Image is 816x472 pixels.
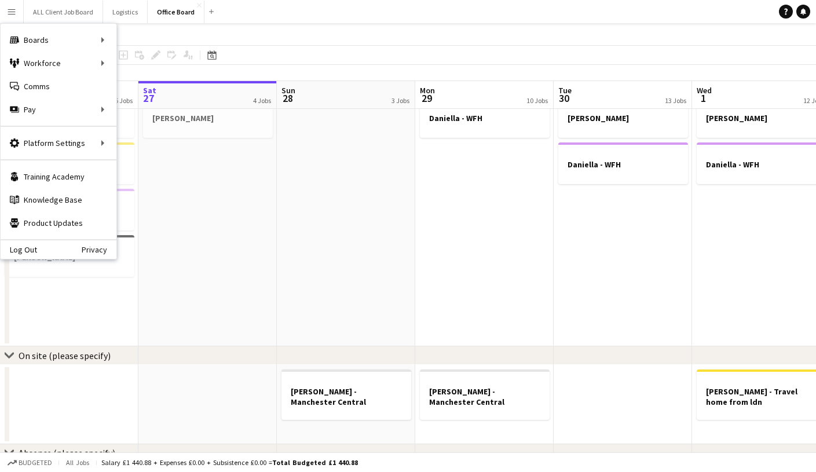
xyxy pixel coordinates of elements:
[697,85,712,96] span: Wed
[64,458,92,467] span: All jobs
[1,131,116,155] div: Platform Settings
[1,28,116,52] div: Boards
[253,96,271,105] div: 4 Jobs
[526,96,548,105] div: 10 Jobs
[1,245,37,254] a: Log Out
[1,211,116,235] a: Product Updates
[420,85,435,96] span: Mon
[391,96,409,105] div: 3 Jobs
[19,350,111,361] div: On site (please specify)
[272,458,358,467] span: Total Budgeted £1 440.88
[101,458,358,467] div: Salary £1 440.88 + Expenses £0.00 + Subsistence £0.00 =
[420,113,550,123] h3: Daniella - WFH
[82,245,116,254] a: Privacy
[420,96,550,138] app-job-card: Daniella - WFH
[103,1,148,23] button: Logistics
[1,98,116,121] div: Pay
[6,456,54,469] button: Budgeted
[558,113,688,123] h3: [PERSON_NAME]
[281,85,295,96] span: Sun
[143,85,156,96] span: Sat
[19,459,52,467] span: Budgeted
[420,369,550,420] app-job-card: [PERSON_NAME] - Manchester Central
[281,386,411,407] h3: [PERSON_NAME] - Manchester Central
[418,92,435,105] span: 29
[558,96,688,138] app-job-card: [PERSON_NAME]
[1,165,116,188] a: Training Academy
[558,142,688,184] app-job-card: Daniella - WFH
[558,85,572,96] span: Tue
[280,92,295,105] span: 28
[143,96,273,138] app-job-card: [PERSON_NAME]
[1,52,116,75] div: Workforce
[420,386,550,407] h3: [PERSON_NAME] - Manchester Central
[557,92,572,105] span: 30
[1,188,116,211] a: Knowledge Base
[695,92,712,105] span: 1
[111,96,133,105] div: 15 Jobs
[19,447,115,459] div: Absence (please specify)
[24,1,103,23] button: ALL Client Job Board
[665,96,686,105] div: 13 Jobs
[281,369,411,420] app-job-card: [PERSON_NAME] - Manchester Central
[1,75,116,98] a: Comms
[143,113,273,123] h3: [PERSON_NAME]
[141,92,156,105] span: 27
[558,159,688,170] h3: Daniella - WFH
[148,1,204,23] button: Office Board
